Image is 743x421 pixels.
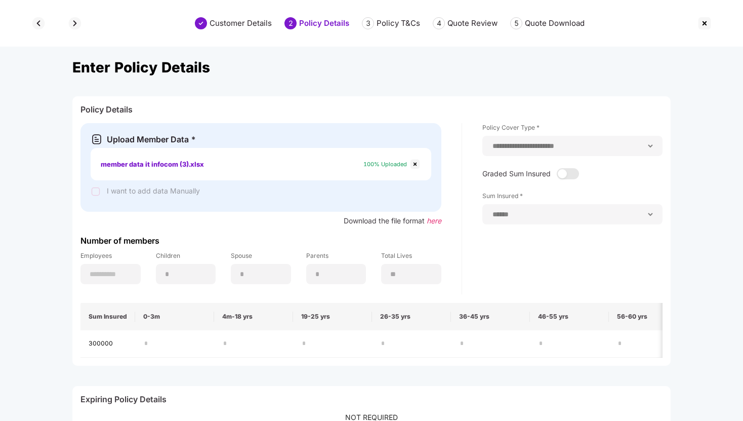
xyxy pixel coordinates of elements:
th: 0-3m [135,303,214,330]
div: Expiring Policy Details [80,394,663,409]
label: Children [156,251,216,264]
div: Policy T&Cs [377,18,420,28]
th: 26-35 yrs [372,303,451,330]
label: Employees [80,251,141,264]
th: 19-25 yrs [293,303,372,330]
span: member data it infocom (3).xlsx [101,160,204,168]
div: 3 [362,17,374,29]
img: svg+xml;base64,PHN2ZyBpZD0iQ3Jvc3MtMjR4MjQiIHhtbG5zPSJodHRwOi8vd3d3LnczLm9yZy8yMDAwL3N2ZyIgd2lkdG... [409,158,421,170]
label: Parents [306,251,366,264]
label: Sum Insured * [482,192,663,204]
span: here [427,216,441,225]
span: 100% Uploaded [363,161,407,168]
img: svg+xml;base64,PHN2ZyBpZD0iQmFjay0zMngzMiIgeG1sbnM9Imh0dHA6Ly93d3cudzMub3JnLzIwMDAvc3ZnIiB3aWR0aD... [67,15,83,31]
div: Customer Details [210,18,272,28]
div: Enter Policy Details [72,47,671,96]
div: Upload Member Data * [107,134,196,145]
img: svg+xml;base64,PHN2ZyBpZD0iQ3Jvc3MtMzJ4MzIiIHhtbG5zPSJodHRwOi8vd3d3LnczLm9yZy8yMDAwL3N2ZyIgd2lkdG... [696,15,713,31]
img: svg+xml;base64,PHN2ZyBpZD0iQmFjay0zMngzMiIgeG1sbnM9Imh0dHA6Ly93d3cudzMub3JnLzIwMDAvc3ZnIiB3aWR0aD... [30,15,47,31]
div: Policy Details [299,18,349,28]
th: Sum Insured [80,303,135,330]
th: 36-45 yrs [451,303,530,330]
div: Number of members [80,236,441,246]
label: Policy Cover Type * [482,123,663,136]
div: 5 [510,17,522,29]
div: Download the file format [80,216,441,225]
div: 4 [433,17,445,29]
span: I want to add data Manually [107,186,200,195]
div: Quote Review [447,18,498,28]
th: 46-55 yrs [530,303,609,330]
label: Spouse [231,251,291,264]
img: svg+xml;base64,PHN2ZyB3aWR0aD0iMjAiIGhlaWdodD0iMjEiIHZpZXdCb3g9IjAgMCAyMCAyMSIgZmlsbD0ibm9uZSIgeG... [91,133,103,145]
div: 2 [284,17,297,29]
th: 56-60 yrs [609,303,688,330]
th: 4m-18 yrs [214,303,293,330]
td: 300000 [80,330,135,358]
div: Quote Download [525,18,585,28]
div: Policy Details [80,104,663,119]
label: Total Lives [381,251,441,264]
img: svg+xml;base64,PHN2ZyBpZD0iU3RlcC1Eb25lLTMyeDMyIiB4bWxucz0iaHR0cDovL3d3dy53My5vcmcvMjAwMC9zdmciIH... [195,17,207,29]
p: Graded Sum Insured [482,169,551,179]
